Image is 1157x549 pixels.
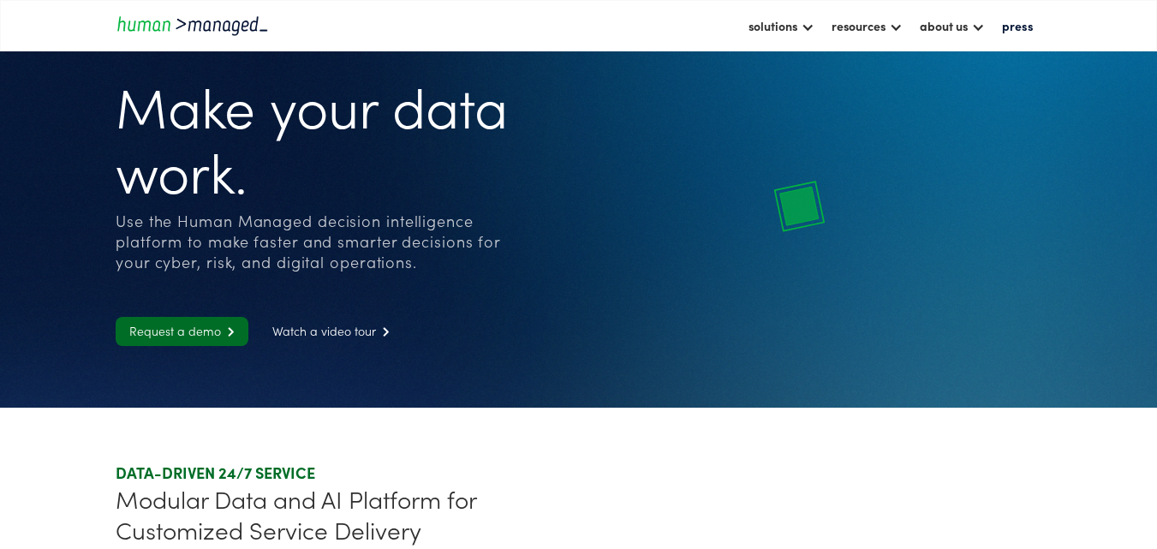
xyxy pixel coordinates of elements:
h1: Make your data work. [116,72,514,202]
span:  [221,326,235,337]
div: DATA-DRIVEN 24/7 SERVICE [116,462,571,483]
div: Use the Human Managed decision intelligence platform to make faster and smarter decisions for you... [116,211,514,272]
div: resources [823,11,911,40]
span:  [376,326,390,337]
a: Watch a video tour [259,317,403,346]
div: about us [920,15,968,36]
a: Request a demo [116,317,248,346]
div: about us [911,11,993,40]
div: solutions [740,11,823,40]
div: resources [832,15,886,36]
a: press [993,11,1041,40]
a: home [116,14,270,37]
div: Modular Data and AI Platform for Customized Service Delivery [116,483,571,545]
div: solutions [748,15,797,36]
